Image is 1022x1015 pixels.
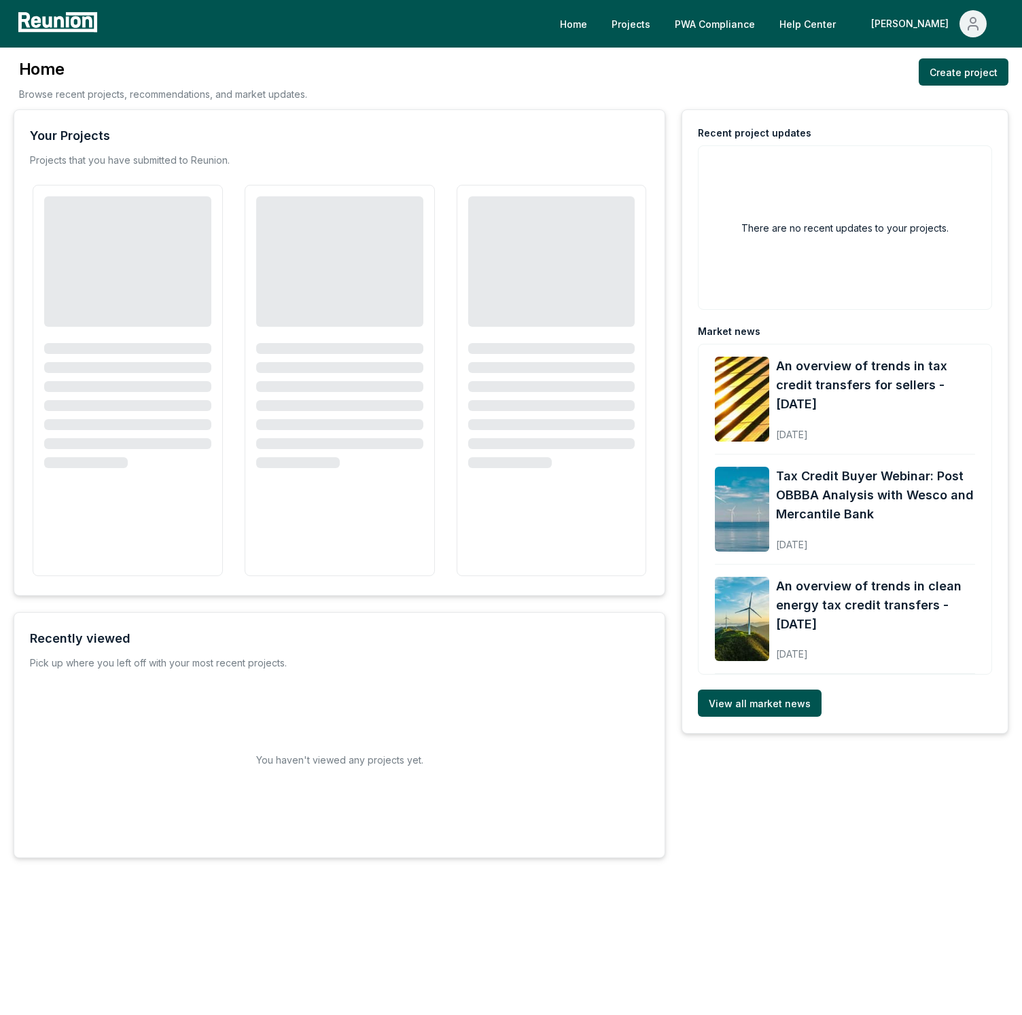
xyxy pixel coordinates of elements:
[860,10,998,37] button: [PERSON_NAME]
[715,467,769,552] img: Tax Credit Buyer Webinar: Post OBBBA Analysis with Wesco and Mercantile Bank
[549,10,598,37] a: Home
[776,357,975,414] a: An overview of trends in tax credit transfers for sellers - [DATE]
[776,577,975,634] a: An overview of trends in clean energy tax credit transfers - [DATE]
[549,10,1008,37] nav: Main
[256,753,423,767] h2: You haven't viewed any projects yet.
[698,126,811,140] div: Recent project updates
[698,690,822,717] a: View all market news
[715,577,769,662] img: An overview of trends in clean energy tax credit transfers - August 2025
[19,87,307,101] p: Browse recent projects, recommendations, and market updates.
[30,656,287,670] div: Pick up where you left off with your most recent projects.
[30,154,230,167] p: Projects that you have submitted to Reunion.
[715,357,769,442] img: An overview of trends in tax credit transfers for sellers - September 2025
[698,325,760,338] div: Market news
[30,126,110,145] div: Your Projects
[776,467,975,524] a: Tax Credit Buyer Webinar: Post OBBBA Analysis with Wesco and Mercantile Bank
[776,637,975,661] div: [DATE]
[30,629,130,648] div: Recently viewed
[871,10,954,37] div: [PERSON_NAME]
[664,10,766,37] a: PWA Compliance
[769,10,847,37] a: Help Center
[919,58,1008,86] a: Create project
[601,10,661,37] a: Projects
[741,221,949,235] h2: There are no recent updates to your projects.
[19,58,307,80] h3: Home
[776,418,975,442] div: [DATE]
[776,528,975,552] div: [DATE]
